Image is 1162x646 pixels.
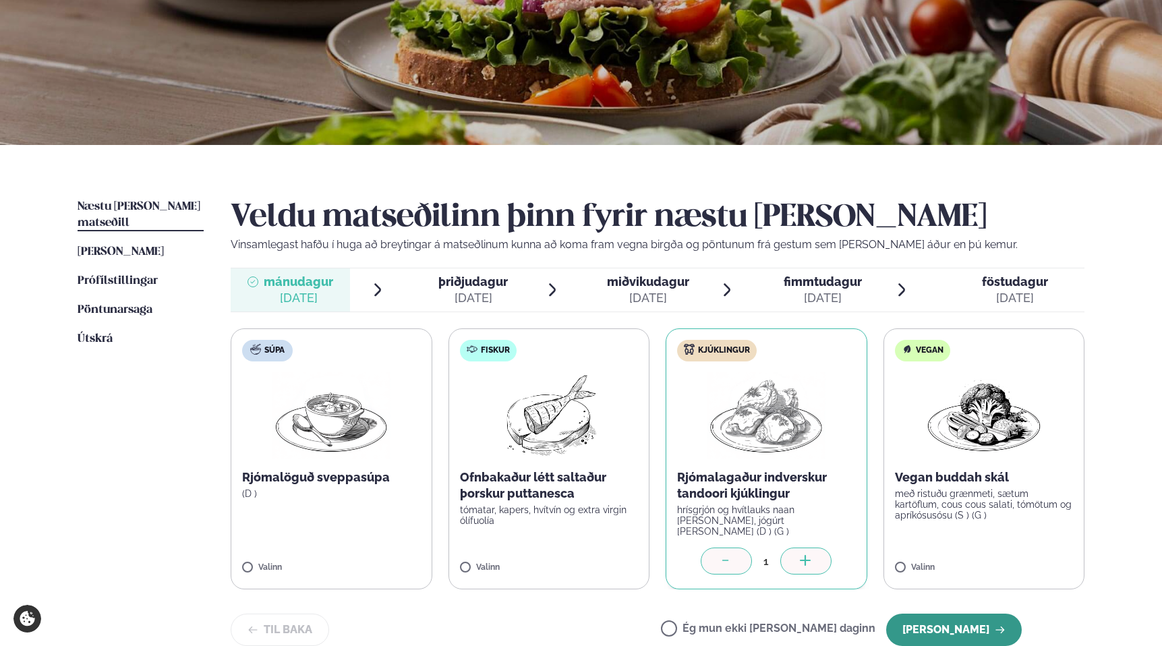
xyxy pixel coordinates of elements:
[489,372,608,459] img: Fish.png
[78,273,158,289] a: Prófílstillingar
[607,274,689,289] span: miðvikudagur
[78,246,164,258] span: [PERSON_NAME]
[925,372,1043,459] img: Vegan.png
[707,372,825,459] img: Chicken-thighs.png
[242,469,421,486] p: Rjómalöguð sveppasúpa
[916,345,943,356] span: Vegan
[78,304,152,316] span: Pöntunarsaga
[607,290,689,306] div: [DATE]
[982,290,1048,306] div: [DATE]
[231,199,1084,237] h2: Veldu matseðilinn þinn fyrir næstu [PERSON_NAME]
[698,345,750,356] span: Kjúklingur
[264,345,285,356] span: Súpa
[78,302,152,318] a: Pöntunarsaga
[895,469,1074,486] p: Vegan buddah skál
[784,290,862,306] div: [DATE]
[78,333,113,345] span: Útskrá
[438,290,508,306] div: [DATE]
[231,237,1084,253] p: Vinsamlegast hafðu í huga að breytingar á matseðlinum kunna að koma fram vegna birgða og pöntunum...
[982,274,1048,289] span: föstudagur
[677,469,856,502] p: Rjómalagaður indverskur tandoori kjúklingur
[264,290,333,306] div: [DATE]
[78,244,164,260] a: [PERSON_NAME]
[677,504,856,537] p: hrísgrjón og hvítlauks naan [PERSON_NAME], jógúrt [PERSON_NAME] (D ) (G )
[264,274,333,289] span: mánudagur
[481,345,510,356] span: Fiskur
[886,614,1022,646] button: [PERSON_NAME]
[752,554,780,569] div: 1
[242,488,421,499] p: (D )
[78,199,204,231] a: Næstu [PERSON_NAME] matseðill
[467,344,477,355] img: fish.svg
[231,614,329,646] button: Til baka
[272,372,390,459] img: Soup.png
[438,274,508,289] span: þriðjudagur
[460,469,639,502] p: Ofnbakaður létt saltaður þorskur puttanesca
[784,274,862,289] span: fimmtudagur
[902,344,912,355] img: Vegan.svg
[78,275,158,287] span: Prófílstillingar
[250,344,261,355] img: soup.svg
[13,605,41,633] a: Cookie settings
[895,488,1074,521] p: með ristuðu grænmeti, sætum kartöflum, cous cous salati, tómötum og apríkósusósu (S ) (G )
[684,344,695,355] img: chicken.svg
[460,504,639,526] p: tómatar, kapers, hvítvín og extra virgin ólífuolía
[78,331,113,347] a: Útskrá
[78,201,200,229] span: Næstu [PERSON_NAME] matseðill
